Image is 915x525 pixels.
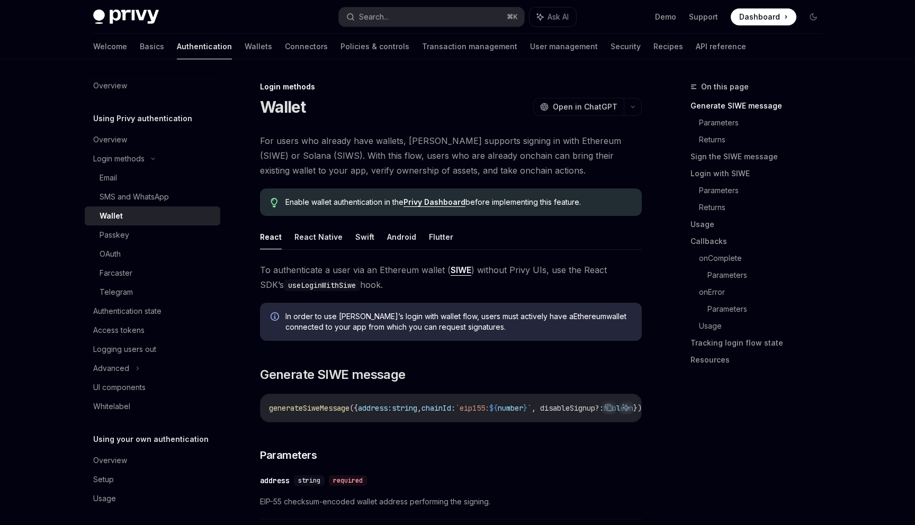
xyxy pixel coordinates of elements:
[85,340,220,359] a: Logging users out
[455,403,489,413] span: `eip155:
[387,224,416,249] button: Android
[355,224,374,249] button: Swift
[731,8,796,25] a: Dashboard
[93,381,146,394] div: UI components
[527,403,532,413] span: `
[690,216,830,233] a: Usage
[653,34,683,59] a: Recipes
[690,351,830,368] a: Resources
[85,76,220,95] a: Overview
[260,133,642,178] span: For users who already have wallets, [PERSON_NAME] supports signing in with Ethereum (SIWE) or Sol...
[85,245,220,264] a: OAuth
[93,343,156,356] div: Logging users out
[699,182,830,199] a: Parameters
[707,267,830,284] a: Parameters
[100,229,129,241] div: Passkey
[530,34,598,59] a: User management
[358,403,392,413] span: address:
[177,34,232,59] a: Authentication
[85,130,220,149] a: Overview
[93,473,114,486] div: Setup
[85,321,220,340] a: Access tokens
[699,318,830,334] a: Usage
[298,476,320,485] span: string
[392,403,417,413] span: string
[329,475,367,486] div: required
[93,433,209,446] h5: Using your own authentication
[340,34,409,59] a: Policies & controls
[498,403,523,413] span: number
[611,34,641,59] a: Security
[260,495,642,508] span: EIP-55 checksum-encoded wallet address performing the signing.
[451,265,471,276] a: SIWE
[100,248,121,260] div: OAuth
[655,12,676,22] a: Demo
[602,401,616,414] button: Copy the contents from the code block
[245,34,272,59] a: Wallets
[93,305,162,318] div: Authentication state
[100,191,169,203] div: SMS and WhatsApp
[523,403,527,413] span: }
[85,283,220,302] a: Telegram
[85,264,220,283] a: Farcaster
[422,34,517,59] a: Transaction management
[532,403,599,413] span: , disableSignup?
[699,284,830,301] a: onError
[489,403,498,413] span: ${
[690,148,830,165] a: Sign the SIWE message
[260,97,306,116] h1: Wallet
[100,210,123,222] div: Wallet
[93,10,159,24] img: dark logo
[417,403,421,413] span: ,
[93,152,145,165] div: Login methods
[269,403,349,413] span: generateSiweMessage
[93,362,129,375] div: Advanced
[100,171,117,184] div: Email
[260,475,290,486] div: address
[140,34,164,59] a: Basics
[285,311,631,332] span: In order to use [PERSON_NAME]’s login with wallet flow, users must actively have a Ethereum walle...
[100,286,133,298] div: Telegram
[619,401,633,414] button: Ask AI
[271,198,278,207] svg: Tip
[690,97,830,114] a: Generate SIWE message
[260,82,642,92] div: Login methods
[93,400,130,413] div: Whitelabel
[85,206,220,225] a: Wallet
[421,403,455,413] span: chainId:
[85,397,220,416] a: Whitelabel
[689,12,718,22] a: Support
[93,324,145,337] div: Access tokens
[294,224,343,249] button: React Native
[530,7,576,26] button: Ask AI
[93,454,127,467] div: Overview
[260,366,405,383] span: Generate SIWE message
[85,470,220,489] a: Setup
[85,378,220,397] a: UI components
[690,233,830,250] a: Callbacks
[699,250,830,267] a: onComplete
[699,114,830,131] a: Parameters
[739,12,780,22] span: Dashboard
[633,403,642,413] span: })
[701,80,749,93] span: On this page
[93,79,127,92] div: Overview
[707,301,830,318] a: Parameters
[284,279,360,291] code: useLoginWithSiwe
[271,312,281,323] svg: Info
[805,8,822,25] button: Toggle dark mode
[699,199,830,216] a: Returns
[85,225,220,245] a: Passkey
[359,11,389,23] div: Search...
[599,403,604,413] span: :
[260,224,282,249] button: React
[533,98,624,116] button: Open in ChatGPT
[85,451,220,470] a: Overview
[93,492,116,505] div: Usage
[429,224,453,249] button: Flutter
[85,187,220,206] a: SMS and WhatsApp
[690,334,830,351] a: Tracking login flow state
[85,489,220,508] a: Usage
[260,262,642,292] span: To authenticate a user via an Ethereum wallet ( ) without Privy UIs, use the React SDK’s hook.
[690,165,830,182] a: Login with SIWE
